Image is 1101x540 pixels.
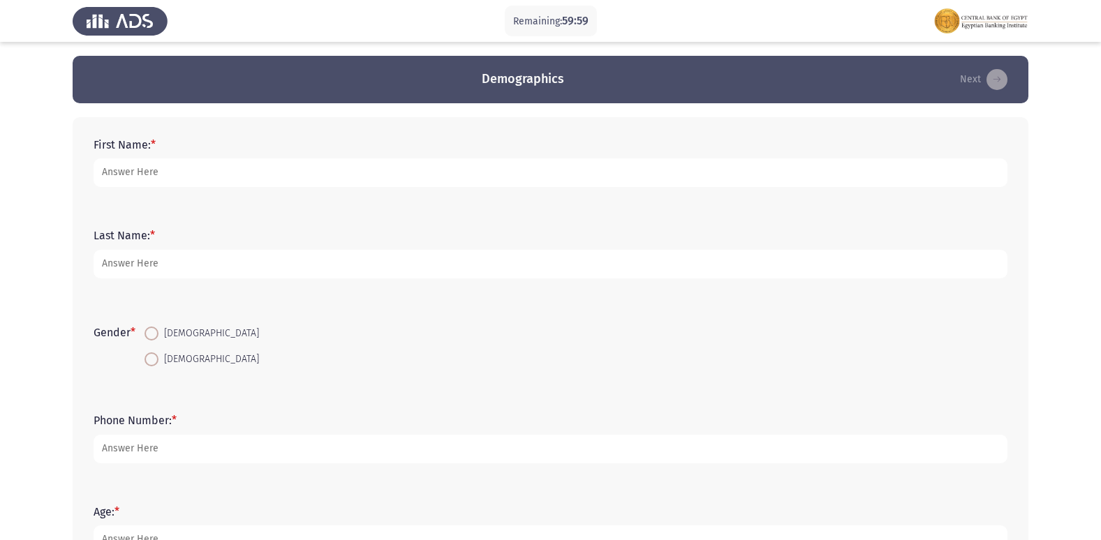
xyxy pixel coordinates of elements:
[158,325,259,342] span: [DEMOGRAPHIC_DATA]
[94,229,155,242] label: Last Name:
[73,1,168,40] img: Assess Talent Management logo
[94,505,119,518] label: Age:
[956,68,1012,91] button: load next page
[94,414,177,427] label: Phone Number:
[562,14,589,27] span: 59:59
[94,435,1007,463] input: add answer text
[94,250,1007,278] input: add answer text
[94,158,1007,187] input: add answer text
[933,1,1028,40] img: Assessment logo of ASSESS Focus Assessment (EN)
[513,13,589,30] p: Remaining:
[94,138,156,151] label: First Name:
[158,351,259,368] span: [DEMOGRAPHIC_DATA]
[94,326,135,339] label: Gender
[482,70,564,88] h3: Demographics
